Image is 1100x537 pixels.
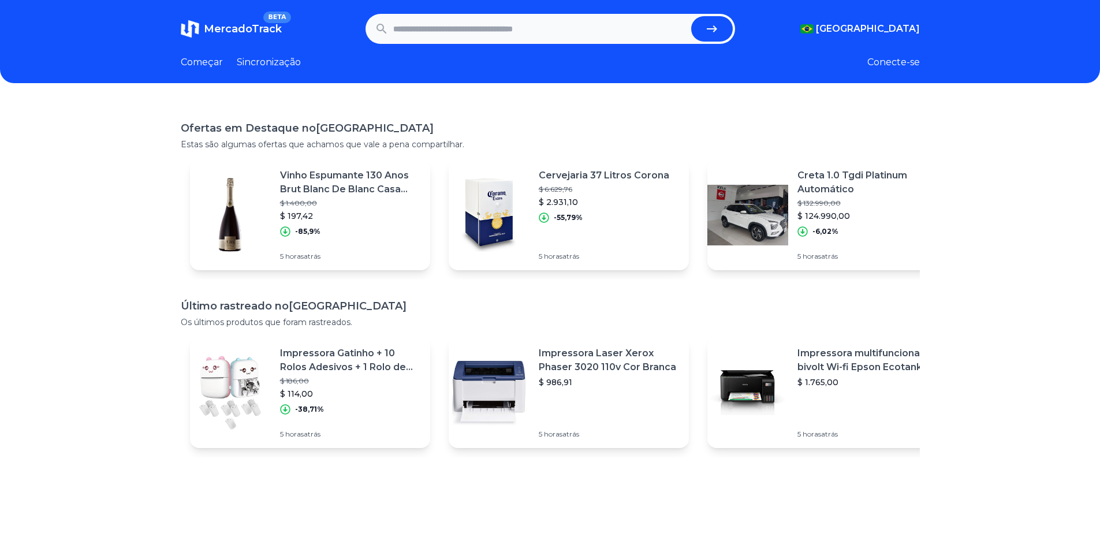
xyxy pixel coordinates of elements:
[797,199,841,207] font: $ 132.990,00
[812,227,838,236] font: -6,02%
[707,159,948,270] a: Imagem em destaqueCreta 1.0 Tgdi Platinum Automático$ 132.990,00$ 124.990,00-6,02% 5 horasatrás
[539,185,572,193] font: $ 6.629,76
[280,389,313,399] font: $ 114,00
[280,376,309,385] font: $ 186,00
[449,174,530,255] img: Imagem em destaque
[562,430,579,438] font: atrás
[181,317,352,327] font: Os últimos produtos que foram rastreados.
[280,199,317,207] font: $ 1.400,00
[190,352,271,433] img: Imagem em destaque
[304,430,320,438] font: atrás
[539,170,669,181] font: Cervejaria 37 Litros Corona
[797,211,850,221] font: $ 124.990,00
[821,430,838,438] font: atrás
[539,197,578,207] font: $ 2.931,10
[867,57,920,68] font: Conecte-se
[707,352,788,433] img: Imagem em destaque
[181,139,464,150] font: Estas são algumas ofertas que achamos que vale a pena compartilhar.
[268,13,286,21] font: BETA
[449,352,530,433] img: Imagem em destaque
[280,170,409,208] font: Vinho Espumante 130 Anos Brut Blanc De Blanc Casa Valduga 750ml
[181,55,223,69] a: Começar
[280,211,313,221] font: $ 197,42
[867,55,920,69] button: Conecte-se
[181,20,282,38] a: MercadoTrackBETA
[237,55,301,69] a: Sincronização
[204,23,282,35] font: MercadoTrack
[237,57,301,68] font: Sincronização
[800,22,920,36] button: [GEOGRAPHIC_DATA]
[181,122,316,135] font: Ofertas em Destaque no
[181,20,199,38] img: MercadoTrack
[797,377,838,387] font: $ 1.765,00
[280,430,304,438] font: 5 horas
[190,337,430,448] a: Imagem em destaqueImpressora Gatinho + 10 Rolos Adesivos + 1 Rolo de Papel Fornecido$ 186,00$ 114...
[797,252,821,260] font: 5 horas
[554,213,583,222] font: -55,79%
[707,174,788,255] img: Imagem em destaque
[190,174,271,255] img: Imagem em destaque
[280,348,413,386] font: Impressora Gatinho + 10 Rolos Adesivos + 1 Rolo de Papel Fornecido
[539,430,562,438] font: 5 horas
[295,405,324,413] font: -38,71%
[304,252,320,260] font: atrás
[539,252,562,260] font: 5 horas
[449,337,689,448] a: Imagem em destaqueImpressora Laser Xerox Phaser 3020 110v Cor Branca$ 986,91 5 horasatrás
[816,23,920,34] font: [GEOGRAPHIC_DATA]
[797,348,929,386] font: Impressora multifuncional bivolt Wi-fi Epson Ecotank L3250
[289,300,407,312] font: [GEOGRAPHIC_DATA]
[797,170,907,195] font: Creta 1.0 Tgdi Platinum Automático
[800,24,814,33] img: Brasil
[190,159,430,270] a: Imagem em destaqueVinho Espumante 130 Anos Brut Blanc De Blanc Casa Valduga 750ml$ 1.400,00$ 197,...
[280,252,304,260] font: 5 horas
[562,252,579,260] font: atrás
[539,377,572,387] font: $ 986,91
[707,337,948,448] a: Imagem em destaqueImpressora multifuncional bivolt Wi-fi Epson Ecotank L3250$ 1.765,00 5 horasatrás
[181,300,289,312] font: Último rastreado no
[539,348,676,372] font: Impressora Laser Xerox Phaser 3020 110v Cor Branca
[821,252,838,260] font: atrás
[295,227,320,236] font: -85,9%
[316,122,434,135] font: [GEOGRAPHIC_DATA]
[181,57,223,68] font: Começar
[449,159,689,270] a: Imagem em destaqueCervejaria 37 Litros Corona$ 6.629,76$ 2.931,10-55,79% 5 horasatrás
[797,430,821,438] font: 5 horas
